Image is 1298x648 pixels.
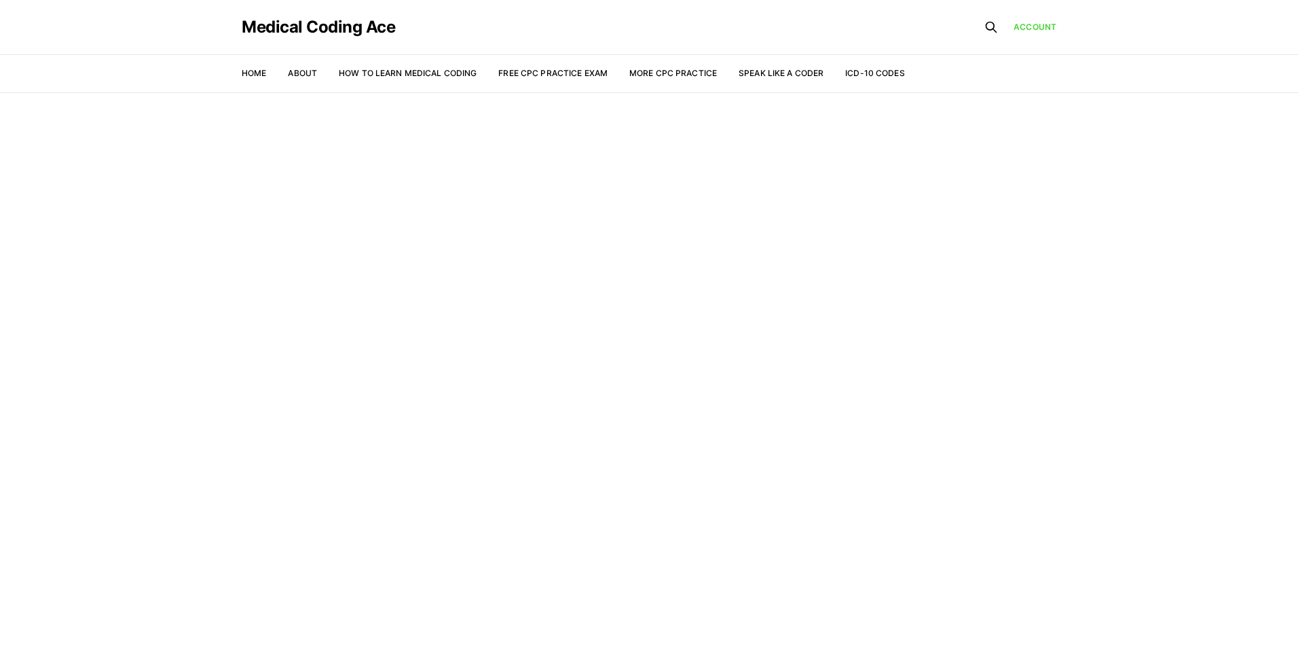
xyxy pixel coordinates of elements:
[629,68,717,78] a: More CPC Practice
[242,68,266,78] a: Home
[1014,21,1056,33] a: Account
[845,68,904,78] a: ICD-10 Codes
[739,68,823,78] a: Speak Like a Coder
[242,19,395,35] a: Medical Coding Ace
[498,68,608,78] a: Free CPC Practice Exam
[339,68,477,78] a: How to Learn Medical Coding
[288,68,317,78] a: About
